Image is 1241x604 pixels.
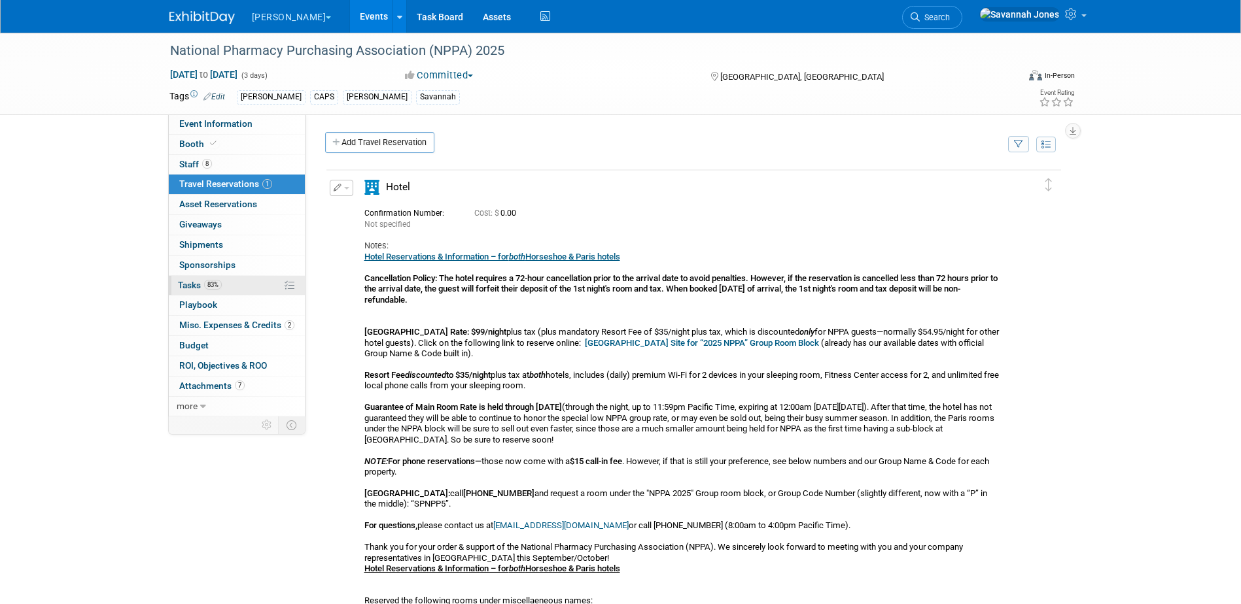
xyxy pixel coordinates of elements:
[179,139,219,149] span: Booth
[169,69,238,80] span: [DATE] [DATE]
[474,209,500,218] span: Cost: $
[364,205,455,218] div: Confirmation Number:
[364,220,411,229] span: Not specified
[166,39,998,63] div: National Pharmacy Purchasing Association (NPPA) 2025
[364,180,379,195] i: Hotel
[920,12,950,22] span: Search
[203,92,225,101] a: Edit
[169,135,305,154] a: Booth
[169,256,305,275] a: Sponsorships
[169,114,305,134] a: Event Information
[169,175,305,194] a: Travel Reservations1
[179,219,222,229] span: Giveaways
[179,320,294,330] span: Misc. Expenses & Credits
[169,356,305,376] a: ROI, Objectives & ROO
[386,181,410,193] span: Hotel
[179,118,253,129] span: Event Information
[169,295,305,315] a: Playbook
[493,520,629,530] a: [EMAIL_ADDRESS][DOMAIN_NAME]
[720,72,884,82] span: [GEOGRAPHIC_DATA], [GEOGRAPHIC_DATA]
[509,252,525,261] i: both
[256,416,279,433] td: Personalize Event Tab Strip
[179,159,212,169] span: Staff
[509,563,525,573] i: both
[202,159,212,169] span: 8
[169,235,305,255] a: Shipments
[529,370,546,380] i: both
[169,276,305,295] a: Tasks83%
[364,240,1000,252] div: Notes:
[388,456,481,466] b: For phone reservations—
[169,90,225,105] td: Tags
[169,316,305,335] a: Misc. Expenses & Credits2
[179,340,209,350] span: Budget
[177,401,198,411] span: more
[169,155,305,175] a: Staff8
[204,280,222,290] span: 83%
[979,7,1060,22] img: Savannah Jones
[210,140,217,147] i: Booth reservation complete
[364,402,562,412] b: Guarantee of Main Room Rate is held through [DATE]
[179,260,236,270] span: Sponsorships
[343,90,411,104] div: [PERSON_NAME]
[235,380,245,390] span: 7
[169,336,305,356] a: Budget
[799,327,814,337] i: only
[179,380,245,391] span: Attachments
[405,370,446,380] i: discounted
[237,90,306,104] div: [PERSON_NAME]
[474,209,521,218] span: 0.00
[941,68,1075,88] div: Event Format
[169,195,305,214] a: Asset Reservations
[169,215,305,235] a: Giveaways
[463,488,534,498] b: [PHONE_NUMBER]
[278,416,305,433] td: Toggle Event Tabs
[364,327,506,337] b: [GEOGRAPHIC_DATA] Rate: $99/night
[198,69,210,80] span: to
[902,6,962,29] a: Search
[179,299,217,310] span: Playbook
[1039,90,1074,96] div: Event Rating
[169,397,305,416] a: more
[169,11,235,24] img: ExhibitDay
[364,273,998,305] b: Cancellation Policy: The hotel requires a 72-hour cancellation prior to the arrival date to avoid...
[169,377,305,396] a: Attachments7
[179,199,257,209] span: Asset Reservations
[179,178,272,189] span: Travel Reservations
[364,370,491,380] b: Resort Fee to $35/night
[364,563,620,573] u: Hotel Reservations & Information – for Horseshoe & Paris hotels
[364,252,620,261] u: Hotel Reservations & Information – for Horseshoe & Paris hotels
[1044,71,1075,80] div: In-Person
[585,338,819,348] a: [GEOGRAPHIC_DATA] Site for “2025 NPPA” Group Room Block
[364,520,417,530] b: For questions,
[364,456,388,466] i: NOTE:
[262,179,272,189] span: 1
[1045,178,1052,192] i: Click and drag to move item
[416,90,460,104] div: Savannah
[179,360,267,371] span: ROI, Objectives & ROO
[1029,70,1042,80] img: Format-Inperson.png
[285,320,294,330] span: 2
[179,239,223,250] span: Shipments
[364,488,450,498] b: [GEOGRAPHIC_DATA]:
[570,456,622,466] b: $15 call-in fee
[240,71,268,80] span: (3 days)
[1014,141,1023,149] i: Filter by Traveler
[178,280,222,290] span: Tasks
[325,132,434,153] a: Add Travel Reservation
[400,69,478,82] button: Committed
[310,90,338,104] div: CAPS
